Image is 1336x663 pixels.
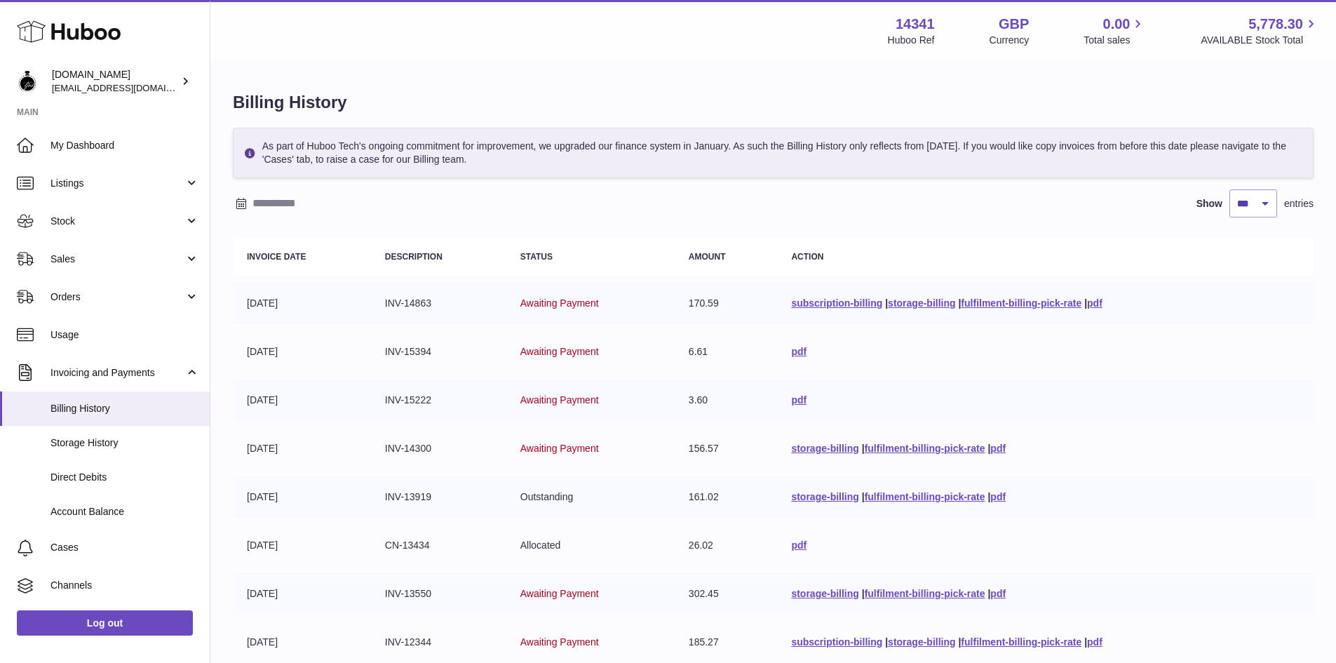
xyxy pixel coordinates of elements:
a: 0.00 Total sales [1084,15,1146,47]
td: [DATE] [233,573,371,615]
span: Awaiting Payment [520,346,599,357]
span: Allocated [520,540,561,551]
td: 26.02 [675,525,778,566]
span: | [1084,297,1087,309]
td: [DATE] [233,622,371,663]
td: 170.59 [675,283,778,324]
a: pdf [791,346,807,357]
span: entries [1284,197,1314,210]
a: pdf [990,491,1006,502]
span: Account Balance [50,505,199,518]
span: Orders [50,290,184,304]
span: Billing History [50,402,199,415]
span: Channels [50,579,199,592]
strong: Amount [689,252,726,262]
td: INV-13919 [371,476,506,518]
span: | [958,297,961,309]
label: Show [1196,197,1222,210]
a: pdf [990,588,1006,599]
td: 3.60 [675,380,778,421]
span: Awaiting Payment [520,297,599,309]
span: Storage History [50,436,199,450]
span: | [1084,636,1087,648]
a: storage-billing [791,491,858,502]
td: 6.61 [675,331,778,373]
td: INV-15222 [371,380,506,421]
span: | [958,636,961,648]
span: | [987,443,990,454]
div: [DOMAIN_NAME] [52,68,178,95]
td: [DATE] [233,380,371,421]
td: INV-12344 [371,622,506,663]
a: storage-billing [791,443,858,454]
td: 161.02 [675,476,778,518]
a: storage-billing [888,636,955,648]
span: My Dashboard [50,139,199,152]
span: Outstanding [520,491,574,502]
td: CN-13434 [371,525,506,566]
span: AVAILABLE Stock Total [1201,34,1319,47]
a: pdf [791,540,807,551]
strong: Action [791,252,823,262]
td: INV-14863 [371,283,506,324]
td: 156.57 [675,428,778,469]
a: 5,778.30 AVAILABLE Stock Total [1201,15,1319,47]
a: pdf [791,394,807,406]
span: Awaiting Payment [520,588,599,599]
td: [DATE] [233,476,371,518]
span: Invoicing and Payments [50,366,184,380]
td: [DATE] [233,428,371,469]
span: | [885,636,888,648]
span: | [862,491,865,502]
a: pdf [990,443,1006,454]
span: Awaiting Payment [520,394,599,406]
a: fulfilment-billing-pick-rate [865,491,985,502]
span: Direct Debits [50,471,199,484]
strong: Invoice Date [247,252,306,262]
a: subscription-billing [791,297,882,309]
span: Sales [50,253,184,266]
a: fulfilment-billing-pick-rate [961,297,1081,309]
span: Total sales [1084,34,1146,47]
span: Listings [50,177,184,190]
span: 5,778.30 [1248,15,1303,34]
span: | [885,297,888,309]
span: 0.00 [1103,15,1131,34]
span: Usage [50,328,199,342]
div: As part of Huboo Tech's ongoing commitment for improvement, we upgraded our finance system in Jan... [233,128,1314,178]
td: INV-15394 [371,331,506,373]
span: [EMAIL_ADDRESS][DOMAIN_NAME] [52,82,206,93]
a: pdf [1087,297,1102,309]
a: subscription-billing [791,636,882,648]
span: Cases [50,541,199,554]
a: storage-billing [791,588,858,599]
a: pdf [1087,636,1102,648]
a: fulfilment-billing-pick-rate [865,443,985,454]
span: | [862,443,865,454]
td: 302.45 [675,573,778,615]
span: | [862,588,865,599]
strong: 14341 [896,15,935,34]
div: Currency [990,34,1030,47]
a: fulfilment-billing-pick-rate [865,588,985,599]
a: fulfilment-billing-pick-rate [961,636,1081,648]
h1: Billing History [233,91,1314,114]
strong: GBP [999,15,1029,34]
strong: Status [520,252,553,262]
span: Awaiting Payment [520,443,599,454]
span: Awaiting Payment [520,636,599,648]
span: | [987,491,990,502]
div: Huboo Ref [888,34,935,47]
span: Stock [50,215,184,228]
span: | [987,588,990,599]
td: [DATE] [233,283,371,324]
strong: Description [385,252,443,262]
a: storage-billing [888,297,955,309]
td: [DATE] [233,525,371,566]
td: INV-14300 [371,428,506,469]
td: INV-13550 [371,573,506,615]
img: theperfumesampler@gmail.com [17,71,38,92]
td: 185.27 [675,622,778,663]
a: Log out [17,610,193,636]
td: [DATE] [233,331,371,373]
